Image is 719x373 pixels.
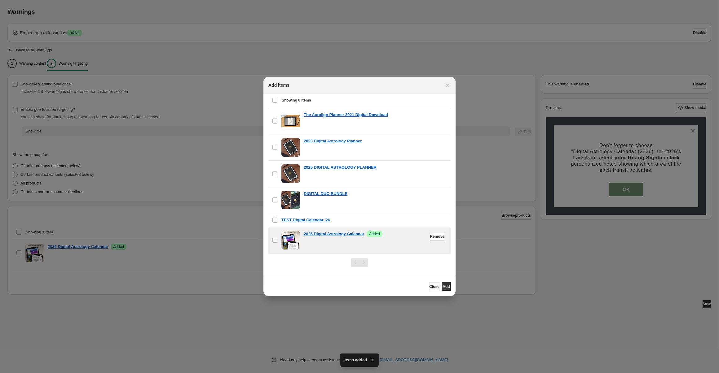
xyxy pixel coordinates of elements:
[443,284,450,289] span: Add
[430,234,444,239] span: Remove
[281,138,300,157] img: 2023 Digital Astrology Planner
[304,112,388,118] a: The Auralign Planner 2021 Digital Download
[429,282,439,291] button: Close
[442,282,451,291] button: Add
[268,82,289,88] h2: Add items
[429,284,439,289] span: Close
[304,138,362,144] a: 2023 Digital Astrology Planner
[430,232,444,241] button: Remove
[281,164,300,183] img: 2025 DIGITAL ASTROLOGY PLANNER
[281,191,300,209] img: DIGITAL DUO BUNDLE
[304,231,364,237] a: 2026 Digital Astrology Calendar
[304,191,347,197] a: DIGITAL DUO BUNDLE
[281,231,300,249] img: 2026 Digital Astrology Calendar
[443,81,452,89] button: Close
[304,164,377,171] a: 2025 DIGITAL ASTROLOGY PLANNER
[281,217,330,223] a: TEST Digital Calendar '26
[282,98,311,103] span: Showing 6 items
[351,258,368,267] nav: Pagination
[369,232,380,236] span: Added
[343,357,367,363] span: Items added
